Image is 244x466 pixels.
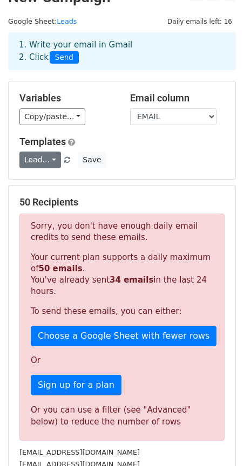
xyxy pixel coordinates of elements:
span: Send [50,51,79,64]
a: Copy/paste... [19,108,85,125]
button: Save [78,152,106,168]
div: 1. Write your email in Gmail 2. Click [11,39,233,64]
a: Choose a Google Sheet with fewer rows [31,326,216,346]
small: Google Sheet: [8,17,77,25]
div: Or you can use a filter (see "Advanced" below) to reduce the number of rows [31,404,213,428]
h5: Variables [19,92,114,104]
a: Load... [19,152,61,168]
strong: 50 emails [38,264,82,273]
h5: Email column [130,92,225,104]
p: Or [31,355,213,366]
p: Your current plan supports a daily maximum of . You've already sent in the last 24 hours. [31,252,213,297]
h5: 50 Recipients [19,196,225,208]
p: Sorry, you don't have enough daily email credits to send these emails. [31,221,213,243]
iframe: Chat Widget [190,414,244,466]
small: [EMAIL_ADDRESS][DOMAIN_NAME] [19,448,140,456]
a: Leads [57,17,77,25]
a: Templates [19,136,66,147]
strong: 34 emails [110,275,153,285]
p: To send these emails, you can either: [31,306,213,317]
a: Sign up for a plan [31,375,121,395]
span: Daily emails left: 16 [164,16,236,28]
a: Daily emails left: 16 [164,17,236,25]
